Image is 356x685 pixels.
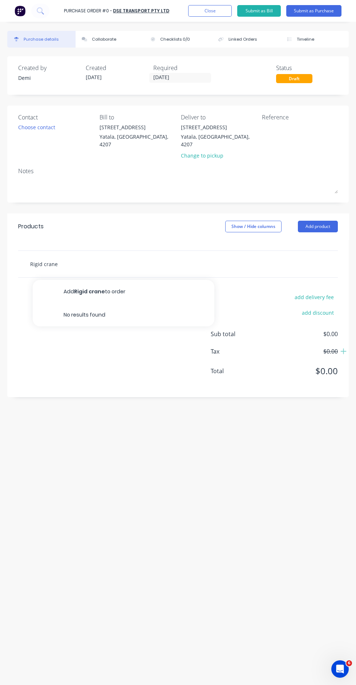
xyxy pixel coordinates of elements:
[92,36,116,42] div: Collaborate
[346,660,352,666] span: 6
[18,123,55,131] div: Choose contact
[18,64,80,72] div: Created by
[76,31,144,48] button: Collaborate
[100,113,175,122] div: Bill to
[265,364,338,378] span: $0.00
[280,31,349,48] button: Timeline
[113,8,169,14] a: DSE Transport Pty Ltd
[160,36,190,42] div: Checklists 0/0
[15,5,25,16] img: Factory
[181,152,257,159] div: Change to pickup
[7,31,76,48] button: Purchase details
[18,74,80,82] div: Demi
[225,221,282,232] button: Show / Hide columns
[24,36,58,42] div: Purchase details
[18,167,338,175] div: Notes
[286,5,341,17] button: Submit as Purchase
[181,133,257,148] div: Yatala, [GEOGRAPHIC_DATA], 4207
[331,660,349,678] iframe: Intercom live chat
[237,5,281,17] button: Submit as Bill
[181,113,257,122] div: Deliver to
[86,64,147,72] div: Created
[262,113,338,122] div: Reference
[298,221,338,232] button: Add product
[64,8,112,14] div: Purchase Order #0 -
[181,123,257,131] div: [STREET_ADDRESS]
[188,5,232,17] button: Close
[18,113,94,122] div: Contact
[276,64,338,72] div: Status
[276,74,312,83] div: Draft
[228,36,257,42] div: Linked Orders
[298,308,338,317] button: add discount
[297,36,314,42] div: Timeline
[33,280,214,303] button: AddRigid craneto order
[211,347,265,356] span: Tax
[290,292,338,302] button: add delivery fee
[211,367,265,375] span: Total
[100,123,175,131] div: [STREET_ADDRESS]
[153,64,215,72] div: Required
[211,330,265,338] span: Sub total
[18,222,44,231] div: Products
[212,31,280,48] button: Linked Orders
[30,257,139,271] input: Start typing to add a product...
[144,31,212,48] button: Checklists 0/0
[100,133,175,148] div: Yatala, [GEOGRAPHIC_DATA], 4207
[265,330,338,338] span: $0.00
[265,347,338,356] span: $0.00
